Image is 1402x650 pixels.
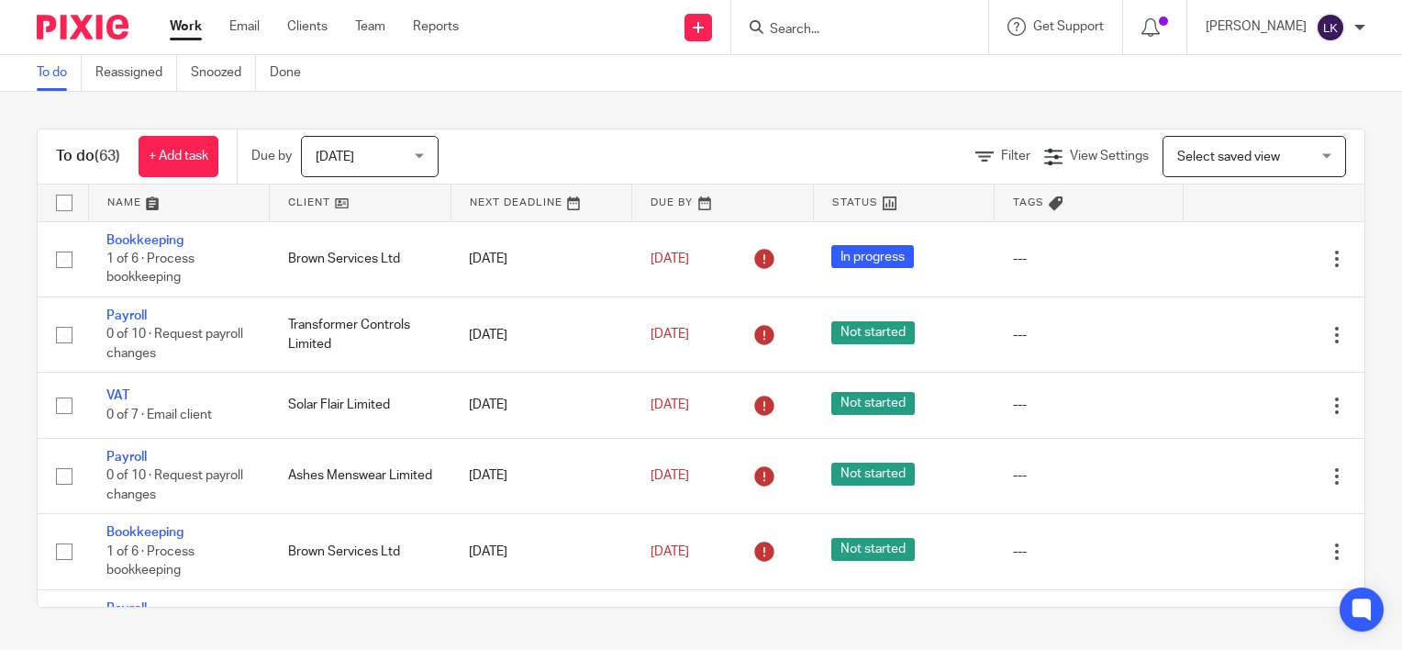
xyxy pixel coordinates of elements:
[451,514,632,589] td: [DATE]
[651,469,689,482] span: [DATE]
[651,252,689,265] span: [DATE]
[106,309,147,322] a: Payroll
[1013,466,1165,485] div: ---
[191,55,256,91] a: Snoozed
[106,469,243,501] span: 0 of 10 · Request payroll changes
[106,329,243,361] span: 0 of 10 · Request payroll changes
[270,55,315,91] a: Done
[1316,13,1345,42] img: svg%3E
[106,602,147,615] a: Payroll
[451,373,632,438] td: [DATE]
[106,409,212,421] span: 0 of 7 · Email client
[270,514,451,589] td: Brown Services Ltd
[831,538,915,561] span: Not started
[37,15,128,39] img: Pixie
[270,373,451,438] td: Solar Flair Limited
[1013,326,1165,344] div: ---
[229,17,260,36] a: Email
[413,17,459,36] a: Reports
[1013,250,1165,268] div: ---
[106,252,195,285] span: 1 of 6 · Process bookkeeping
[355,17,385,36] a: Team
[651,329,689,342] span: [DATE]
[251,147,292,165] p: Due by
[56,147,120,166] h1: To do
[1001,150,1030,162] span: Filter
[1013,396,1165,414] div: ---
[651,545,689,558] span: [DATE]
[1206,17,1307,36] p: [PERSON_NAME]
[451,221,632,297] td: [DATE]
[831,463,915,486] span: Not started
[831,392,915,415] span: Not started
[1013,197,1044,207] span: Tags
[831,321,915,344] span: Not started
[451,438,632,513] td: [DATE]
[1070,150,1149,162] span: View Settings
[270,221,451,297] td: Brown Services Ltd
[1177,151,1280,163] span: Select saved view
[106,545,195,577] span: 1 of 6 · Process bookkeeping
[651,398,689,411] span: [DATE]
[95,55,177,91] a: Reassigned
[1013,543,1165,561] div: ---
[170,17,202,36] a: Work
[270,297,451,372] td: Transformer Controls Limited
[106,526,184,539] a: Bookkeeping
[106,389,129,402] a: VAT
[106,234,184,247] a: Bookkeeping
[37,55,82,91] a: To do
[451,297,632,372] td: [DATE]
[106,451,147,464] a: Payroll
[1033,20,1104,33] span: Get Support
[95,149,120,163] span: (63)
[270,438,451,513] td: Ashes Menswear Limited
[287,17,328,36] a: Clients
[831,245,914,268] span: In progress
[139,136,218,177] a: + Add task
[768,22,933,39] input: Search
[316,151,354,163] span: [DATE]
